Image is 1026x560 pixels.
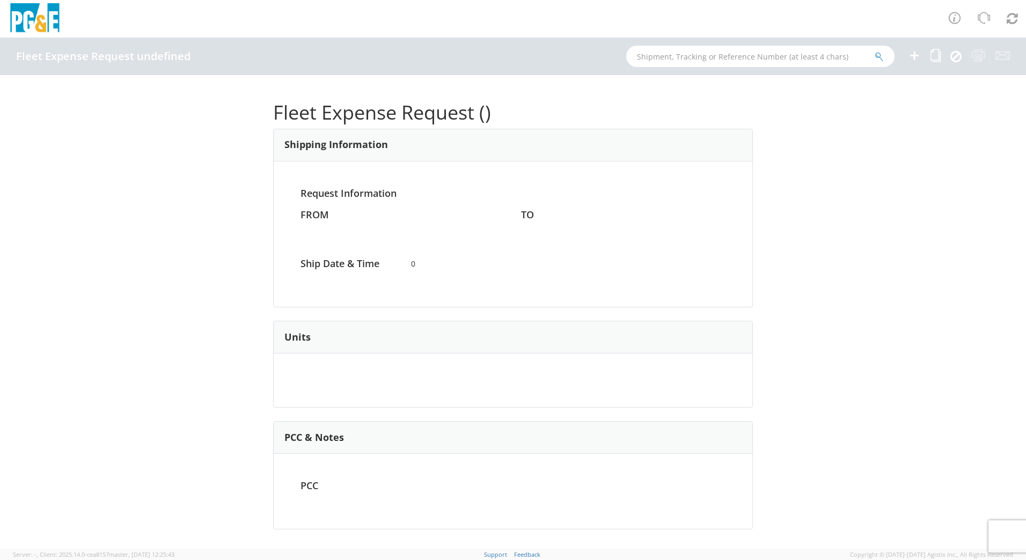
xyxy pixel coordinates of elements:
[626,46,895,67] input: Shipment, Tracking or Reference Number (at least 4 chars)
[850,550,1013,559] span: Copyright © [DATE]-[DATE] Agistix Inc., All Rights Reserved
[16,50,190,62] h4: Fleet Expense Request undefined
[301,210,505,220] h4: FROM
[273,102,753,123] h1: Fleet Expense Request ()
[484,550,507,558] a: Support
[13,550,38,558] span: Server: -
[292,481,403,491] h4: PCC
[403,259,624,269] span: 0
[514,550,540,558] a: Feedback
[8,3,62,35] img: pge-logo-06675f144f4cfa6a6814.png
[36,550,38,558] span: ,
[521,210,725,220] h4: TO
[284,432,344,443] h3: PCC & Notes
[292,259,403,269] h4: Ship Date & Time
[301,188,725,199] h4: Request Information
[40,550,174,558] span: Client: 2025.14.0-cea8157
[284,332,311,343] h3: Units
[284,139,388,150] h3: Shipping Information
[109,550,174,558] span: master, [DATE] 12:25:43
